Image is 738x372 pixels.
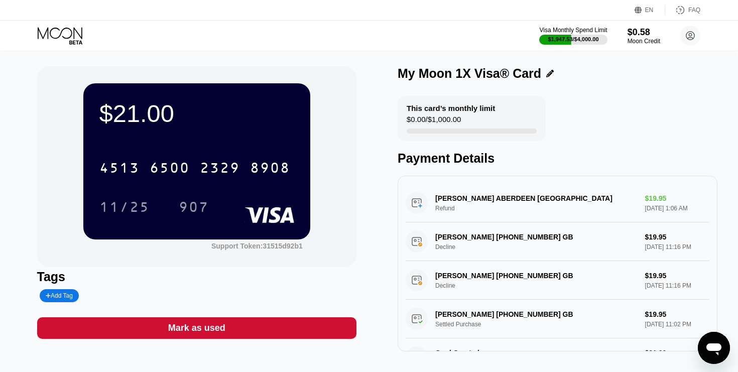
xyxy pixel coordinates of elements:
[211,242,303,250] div: Support Token: 31515d92b1
[548,36,599,42] div: $1,947.53 / $4,000.00
[99,161,140,177] div: 4513
[211,242,303,250] div: Support Token:31515d92b1
[250,161,290,177] div: 8908
[635,5,665,15] div: EN
[698,332,730,364] iframe: Button to launch messaging window
[398,66,541,81] div: My Moon 1X Visa® Card
[92,194,157,219] div: 11/25
[688,7,700,14] div: FAQ
[168,322,225,334] div: Mark as used
[539,27,607,45] div: Visa Monthly Spend Limit$1,947.53/$4,000.00
[628,38,660,45] div: Moon Credit
[150,161,190,177] div: 6500
[40,289,79,302] div: Add Tag
[171,194,216,219] div: 907
[407,115,461,129] div: $0.00 / $1,000.00
[628,27,660,38] div: $0.58
[37,270,357,284] div: Tags
[37,317,357,339] div: Mark as used
[645,7,654,14] div: EN
[200,161,240,177] div: 2329
[539,27,607,34] div: Visa Monthly Spend Limit
[665,5,700,15] div: FAQ
[99,200,150,216] div: 11/25
[46,292,73,299] div: Add Tag
[179,200,209,216] div: 907
[628,27,660,45] div: $0.58Moon Credit
[99,99,294,128] div: $21.00
[93,155,296,180] div: 4513650023298908
[398,151,717,166] div: Payment Details
[407,104,495,112] div: This card’s monthly limit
